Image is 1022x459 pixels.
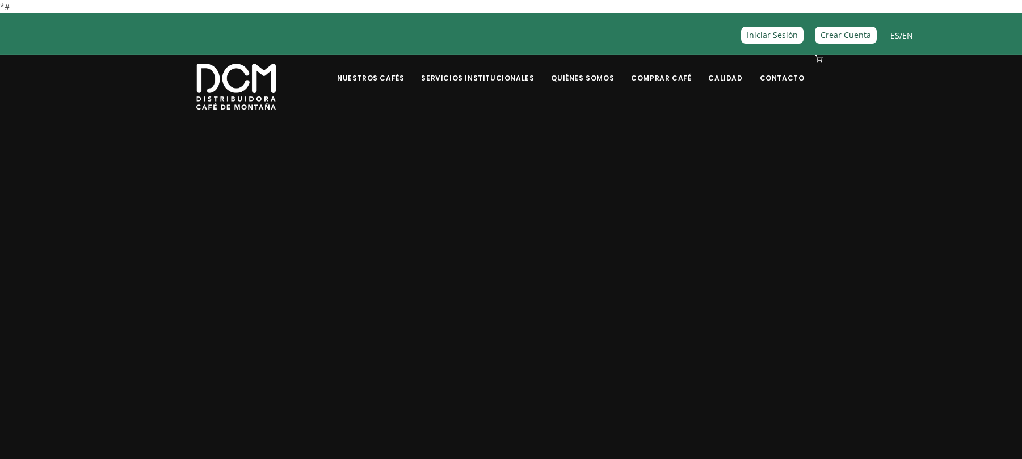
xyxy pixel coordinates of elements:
a: Contacto [753,56,811,83]
a: Comprar Café [624,56,698,83]
a: Quiénes Somos [544,56,621,83]
a: EN [902,30,913,41]
span: / [890,29,913,42]
a: ES [890,30,899,41]
a: Nuestros Cafés [330,56,411,83]
a: Crear Cuenta [815,27,877,43]
a: Iniciar Sesión [741,27,804,43]
a: Calidad [701,56,749,83]
a: Servicios Institucionales [414,56,541,83]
